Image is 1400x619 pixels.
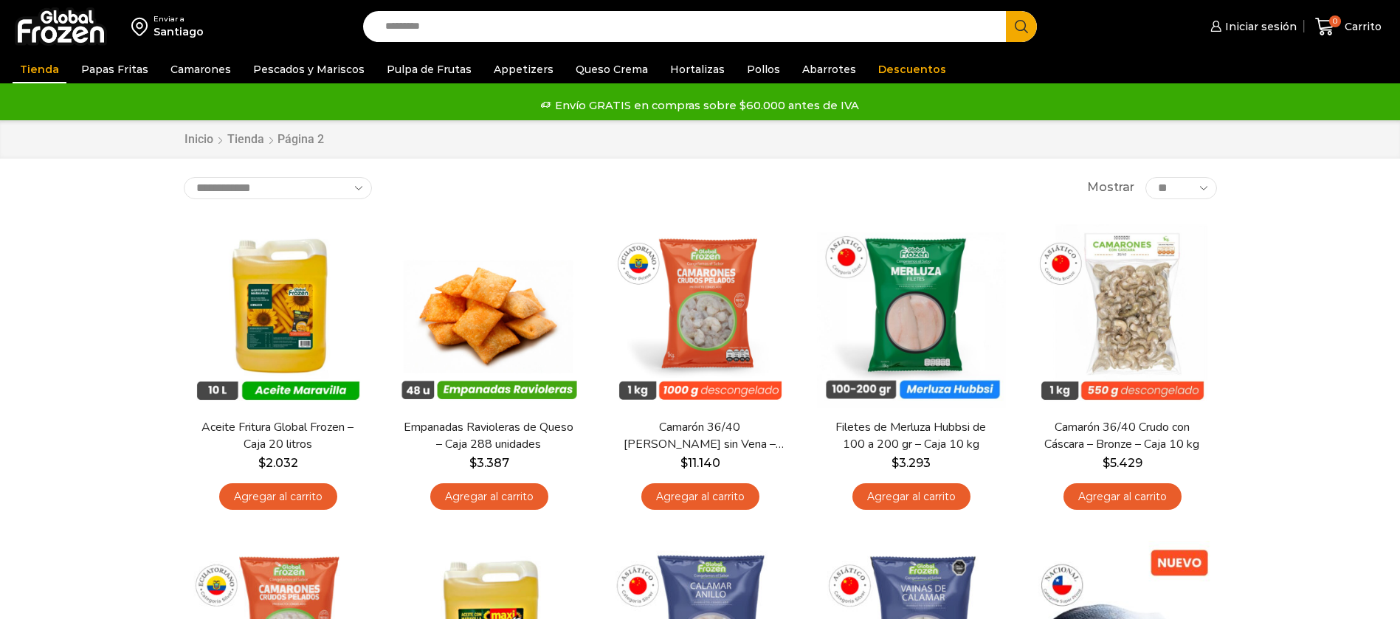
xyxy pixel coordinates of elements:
div: Santiago [154,24,204,39]
bdi: 5.429 [1103,456,1142,470]
a: 0 Carrito [1311,10,1385,44]
a: Queso Crema [568,55,655,83]
a: Camarón 36/40 Crudo con Cáscara – Bronze – Caja 10 kg [1037,419,1207,453]
a: Hortalizas [663,55,732,83]
a: Agregar al carrito: “Aceite Fritura Global Frozen – Caja 20 litros” [219,483,337,511]
bdi: 3.293 [892,456,931,470]
bdi: 3.387 [469,456,509,470]
bdi: 11.140 [680,456,720,470]
a: Agregar al carrito: “Camarón 36/40 Crudo con Cáscara - Bronze - Caja 10 kg” [1063,483,1182,511]
button: Search button [1006,11,1037,42]
a: Tienda [13,55,66,83]
span: $ [680,456,688,470]
select: Pedido de la tienda [184,177,372,199]
a: Iniciar sesión [1207,12,1297,41]
span: Página 2 [277,132,324,146]
img: address-field-icon.svg [131,14,154,39]
span: $ [258,456,266,470]
a: Empanadas Ravioleras de Queso – Caja 288 unidades [404,419,573,453]
a: Descuentos [871,55,954,83]
span: Mostrar [1087,179,1134,196]
a: Abarrotes [795,55,863,83]
a: Pescados y Mariscos [246,55,372,83]
a: Pollos [739,55,787,83]
span: 0 [1329,15,1341,27]
nav: Breadcrumb [184,131,327,148]
a: Camarón 36/40 [PERSON_NAME] sin Vena – Super Prime – Caja 10 kg [615,419,785,453]
a: Tienda [227,131,265,148]
div: Enviar a [154,14,204,24]
a: Camarones [163,55,238,83]
a: Filetes de Merluza Hubbsi de 100 a 200 gr – Caja 10 kg [826,419,996,453]
a: Inicio [184,131,214,148]
a: Aceite Fritura Global Frozen – Caja 20 litros [193,419,362,453]
a: Pulpa de Frutas [379,55,479,83]
a: Agregar al carrito: “Camarón 36/40 Crudo Pelado sin Vena - Super Prime - Caja 10 kg” [641,483,759,511]
a: Appetizers [486,55,561,83]
a: Agregar al carrito: “Filetes de Merluza Hubbsi de 100 a 200 gr – Caja 10 kg” [852,483,970,511]
a: Agregar al carrito: “Empanadas Ravioleras de Queso - Caja 288 unidades” [430,483,548,511]
span: $ [1103,456,1110,470]
a: Papas Fritas [74,55,156,83]
bdi: 2.032 [258,456,298,470]
span: Iniciar sesión [1221,19,1297,34]
span: $ [469,456,477,470]
span: Carrito [1341,19,1382,34]
span: $ [892,456,899,470]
